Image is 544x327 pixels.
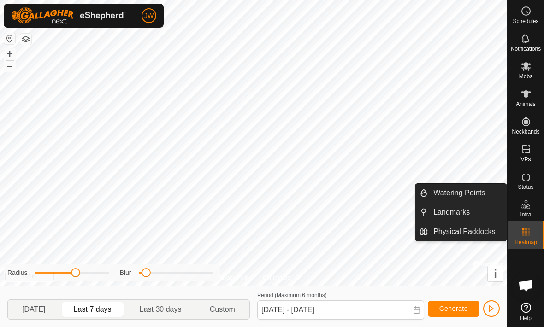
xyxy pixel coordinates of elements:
[520,157,531,162] span: VPs
[488,266,503,281] button: i
[512,129,539,134] span: Neckbands
[415,222,507,241] li: Physical Paddocks
[508,299,544,325] a: Help
[22,304,45,315] span: [DATE]
[415,184,507,202] li: Watering Points
[512,272,540,299] div: Open chat
[140,304,182,315] span: Last 30 days
[439,305,468,312] span: Generate
[428,203,507,222] a: Landmarks
[520,315,532,321] span: Help
[520,212,531,217] span: Infra
[519,74,532,79] span: Mobs
[428,184,507,202] a: Watering Points
[433,207,470,218] span: Landmarks
[20,34,31,45] button: Map Layers
[433,226,495,237] span: Physical Paddocks
[144,11,154,21] span: JW
[4,48,15,59] button: +
[120,268,131,278] label: Blur
[7,268,28,278] label: Radius
[415,203,507,222] li: Landmarks
[433,187,485,199] span: Watering Points
[263,274,290,282] a: Contact Us
[514,239,537,245] span: Heatmap
[428,301,479,317] button: Generate
[518,184,533,190] span: Status
[4,33,15,44] button: Reset Map
[513,18,538,24] span: Schedules
[516,101,536,107] span: Animals
[11,7,126,24] img: Gallagher Logo
[210,304,235,315] span: Custom
[511,46,541,52] span: Notifications
[217,274,252,282] a: Privacy Policy
[494,268,497,280] span: i
[4,60,15,71] button: –
[74,304,112,315] span: Last 7 days
[257,292,327,298] label: Period (Maximum 6 months)
[428,222,507,241] a: Physical Paddocks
